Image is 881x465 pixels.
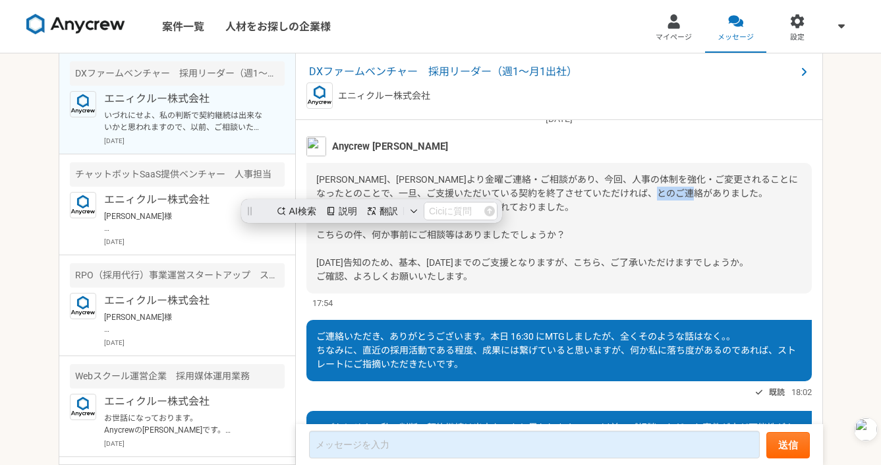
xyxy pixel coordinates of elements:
div: Webスクール運営企業 採用媒体運用業務 [70,364,285,388]
img: logo_text_blue_01.png [70,192,96,218]
p: [DATE] [104,338,285,348]
span: 設定 [790,32,805,43]
span: 17:54 [312,297,333,309]
span: DXファームベンチャー 採用リーダー（週1〜月1出社） [309,64,796,80]
p: [PERSON_NAME]様 ご連絡いただき、ありがとうございます。 こちらの件につきまして、承知いたしました。 取り急ぎの対応となり、大変恐縮ではございますが、 何卒、宜しくお願いいたします。 [104,210,267,234]
p: お世話になっております。 Anycrewの[PERSON_NAME]です。 ご経歴を拝見させていただき、お声がけさせていただきました。 こちらの案件の応募はいかがでしょうか？ 必須スキル面をご確... [104,412,267,436]
span: 既読 [769,385,785,400]
div: チャットボットSaaS提供ベンチャー 人事担当 [70,162,285,187]
img: logo_text_blue_01.png [70,293,96,319]
p: エニィクルー株式会社 [104,394,267,410]
img: MHYT8150_2.jpg [306,137,326,156]
button: 送信 [766,432,810,458]
img: logo_text_blue_01.png [306,82,333,109]
div: DXファームベンチャー 採用リーダー（週1〜月1出社） [70,61,285,86]
p: いづれにせよ、私の判断で契約継続は出来ないかと思われますので、以前、ご相談いただいた案件が未だ可能性があるのでしたら、そちらを受けたいですし、新規で案件があるようでしたらご提案いだけますと幸いです。 [104,109,267,133]
span: [PERSON_NAME]、[PERSON_NAME]より金曜ご連絡・ご相談があり、今回、人事の体制を強化・ご変更されることになったとのことで、一旦、ご支援いただいている契約を終了させていただけ... [316,174,798,282]
p: [DATE] [104,237,285,247]
p: エニィクルー株式会社 [104,91,267,107]
span: 18:02 [791,386,812,398]
span: メッセージ [718,32,754,43]
img: logo_text_blue_01.png [70,394,96,420]
img: 8DqYSo04kwAAAAASUVORK5CYII= [26,14,125,35]
p: エニィクルー株式会社 [338,89,430,103]
img: logo_text_blue_01.png [70,91,96,117]
span: Anycrew [PERSON_NAME] [332,139,448,154]
p: [DATE] [104,136,285,146]
span: いづれにせよ、私の判断で契約継続は出来ないかと思われますので、以前、ご相談いただいた案件が未だ可能性があるのでしたら、そちらを受けたいですし、新規で案件があるようでしたらご提案いだけますと幸いです。 [316,422,795,447]
div: RPO（採用代行）事業運営スタートアップ スカウト・クライアント対応 [70,263,285,288]
p: エニィクルー株式会社 [104,293,267,309]
p: [PERSON_NAME]様 ご連絡いただき、ありがとうございます。 別件につきまして、承知いたしました。 取り急ぎの対応となり、大変恐縮ではございますが、 引き続き何卒、宜しくお願いいたします。 [104,311,267,335]
span: ご連絡いただき、ありがとうございます。本日 16:30 にMTGしましたが、全くそのような話はなく。。 ちなみに、直近の採用活動である程度、成果には繋げていると思いますが、何か私に落ち度があるの... [316,331,796,369]
p: [DATE] [104,439,285,449]
span: マイページ [656,32,692,43]
p: エニィクルー株式会社 [104,192,267,208]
